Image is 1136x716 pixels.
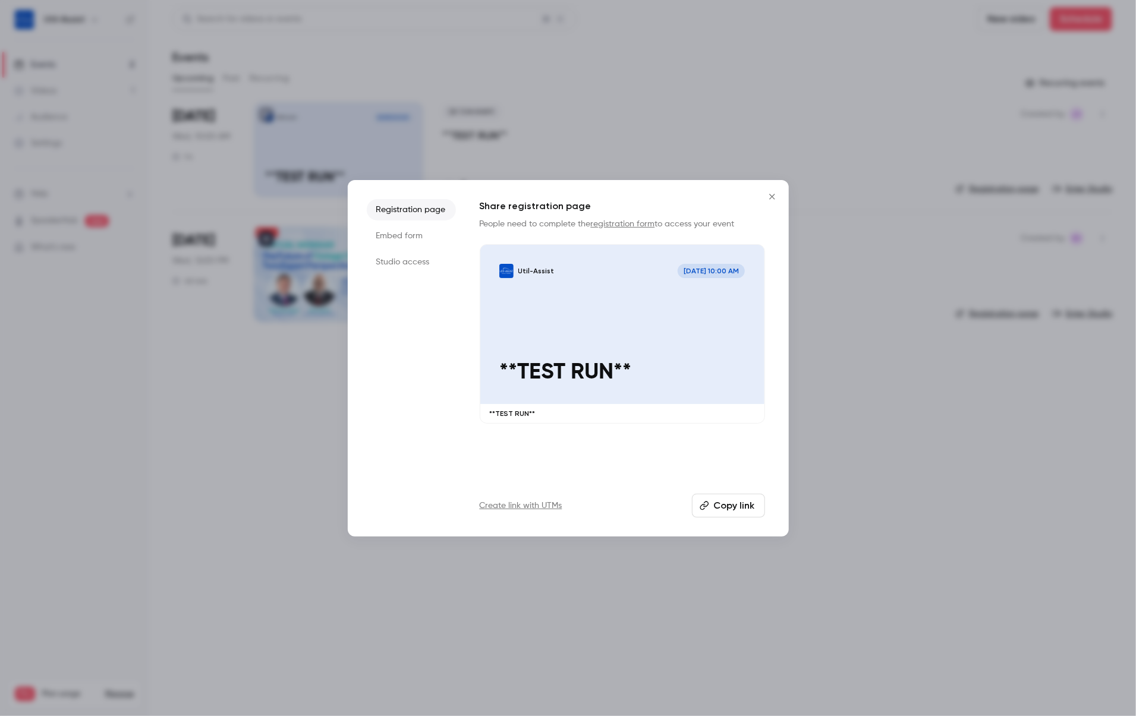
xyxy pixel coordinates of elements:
button: Copy link [692,494,765,518]
h1: Share registration page [480,199,765,213]
p: People need to complete the to access your event [480,218,765,230]
a: **TEST RUN**Util-Assist[DATE] 10:00 AM**TEST RUN****TEST RUN** [480,244,765,424]
li: Embed form [367,225,456,247]
a: registration form [591,220,655,228]
li: Studio access [367,251,456,273]
span: [DATE] 10:00 AM [678,264,745,278]
button: Close [760,185,784,209]
li: Registration page [367,199,456,220]
p: Util-Assist [518,266,555,276]
a: Create link with UTMs [480,500,562,512]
